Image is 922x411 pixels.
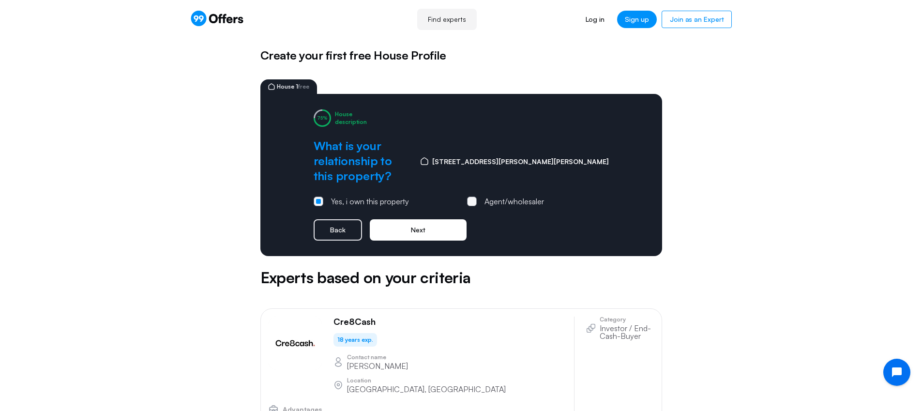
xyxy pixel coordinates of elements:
[331,196,409,208] div: Yes, i own this property
[298,83,309,90] span: free
[600,317,654,322] p: Category
[617,11,657,28] a: Sign up
[260,266,662,289] h5: Experts based on your criteria
[662,11,732,28] a: Join as an Expert
[333,333,377,347] div: 18 years exp.
[432,156,609,167] span: [STREET_ADDRESS][PERSON_NAME][PERSON_NAME]
[484,196,544,208] div: Agent/wholesaler
[600,324,654,340] p: Investor / End-Cash-Buyer
[347,354,408,360] p: Contact name
[277,84,309,90] span: House 1
[335,110,367,125] div: House description
[347,378,506,383] p: Location
[314,138,405,184] h2: What is your relationship to this property?
[578,11,612,28] a: Log in
[314,219,362,241] button: Back
[347,385,506,393] p: [GEOGRAPHIC_DATA], [GEOGRAPHIC_DATA]
[370,219,467,241] button: Next
[417,9,477,30] a: Find experts
[260,46,662,64] h5: Create your first free House Profile
[269,317,322,370] img: Ed Alvarez
[333,317,376,327] p: Cre8Cash
[347,362,408,370] p: [PERSON_NAME]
